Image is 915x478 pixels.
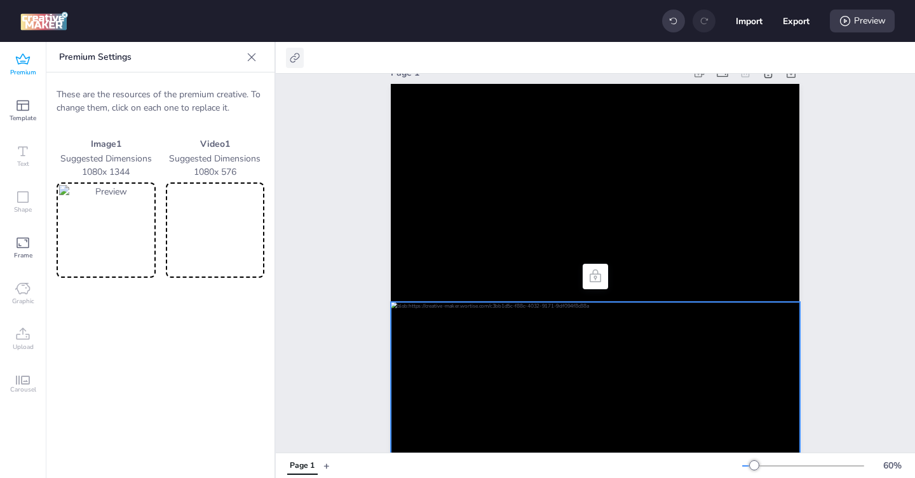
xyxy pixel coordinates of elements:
[166,165,265,179] p: 1080 x 576
[10,113,36,123] span: Template
[877,459,907,472] div: 60 %
[10,385,36,395] span: Carousel
[736,8,762,34] button: Import
[10,67,36,78] span: Premium
[12,296,34,306] span: Graphic
[290,460,315,472] div: Page 1
[281,454,323,477] div: Tabs
[323,454,330,477] button: +
[59,185,153,275] img: Preview
[166,152,265,165] p: Suggested Dimensions
[14,205,32,215] span: Shape
[783,8,810,34] button: Export
[57,165,156,179] p: 1080 x 1344
[166,137,265,151] p: Video 1
[57,137,156,151] p: Image 1
[13,342,34,352] span: Upload
[14,250,32,261] span: Frame
[59,42,241,72] p: Premium Settings
[57,152,156,165] p: Suggested Dimensions
[57,88,264,114] p: These are the resources of the premium creative. To change them, click on each one to replace it.
[20,11,68,31] img: logo Creative Maker
[830,10,895,32] div: Preview
[17,159,29,169] span: Text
